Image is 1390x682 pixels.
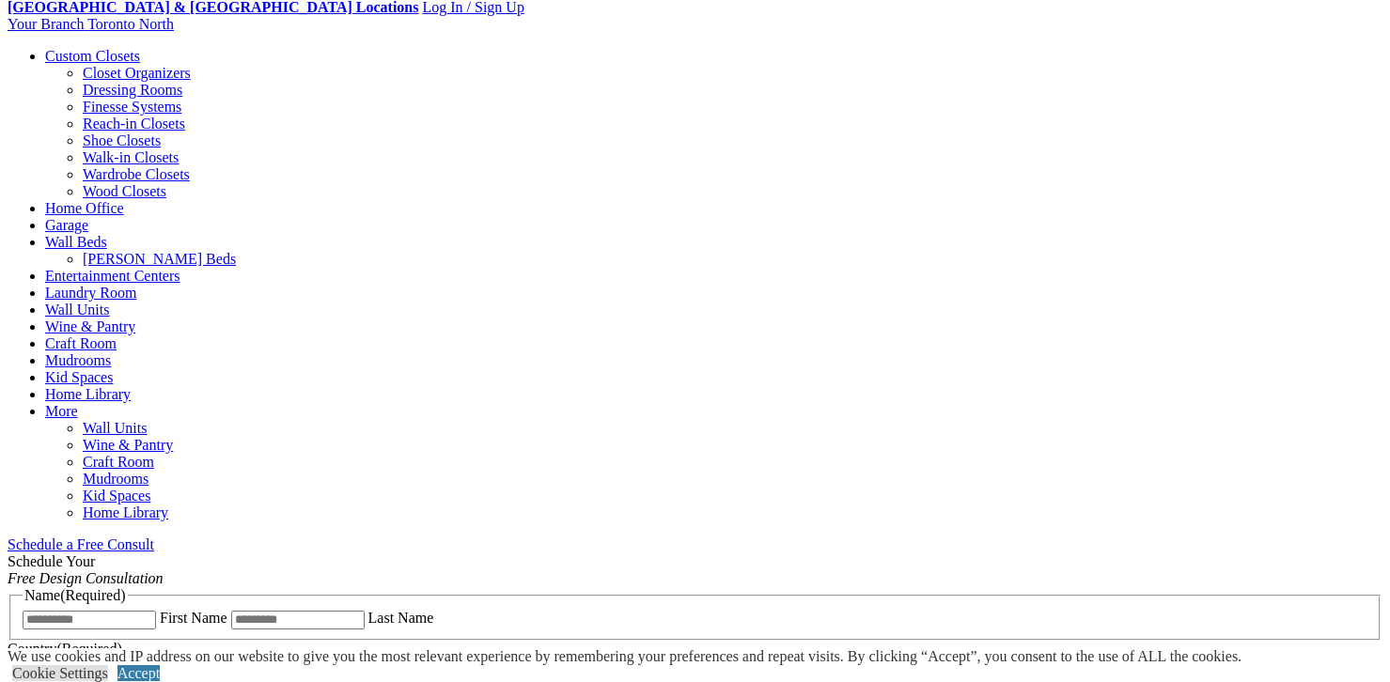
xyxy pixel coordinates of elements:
a: Kid Spaces [45,369,113,385]
label: Country [8,641,122,657]
a: Walk-in Closets [83,149,179,165]
a: Wall Units [45,302,109,318]
a: Closet Organizers [83,65,191,81]
a: Craft Room [83,454,154,470]
a: Cookie Settings [12,665,108,681]
a: Home Library [83,504,168,520]
label: First Name [160,610,227,626]
a: Wine & Pantry [83,437,173,453]
div: We use cookies and IP address on our website to give you the most relevant experience by remember... [8,648,1242,665]
a: Entertainment Centers [45,268,180,284]
a: Wood Closets [83,183,166,199]
a: Garage [45,217,88,233]
span: (Required) [56,641,121,657]
a: Kid Spaces [83,488,150,504]
a: Mudrooms [45,352,111,368]
legend: Name [23,587,128,604]
a: Wardrobe Closets [83,166,190,182]
a: Your Branch Toronto North [8,16,174,32]
span: Your Branch [8,16,84,32]
a: Laundry Room [45,285,136,301]
a: Shoe Closets [83,132,161,148]
span: Toronto North [87,16,174,32]
a: [PERSON_NAME] Beds [83,251,236,267]
a: Schedule a Free Consult (opens a dropdown menu) [8,536,154,552]
a: Custom Closets [45,48,140,64]
a: Accept [117,665,160,681]
a: Home Library [45,386,131,402]
span: (Required) [60,587,125,603]
a: Home Office [45,200,124,216]
a: Wall Beds [45,234,107,250]
a: Wall Units [83,420,147,436]
label: Last Name [368,610,434,626]
a: Wine & Pantry [45,318,135,334]
a: More menu text will display only on big screen [45,403,78,419]
a: Mudrooms [83,471,148,487]
a: Dressing Rooms [83,82,182,98]
em: Free Design Consultation [8,570,164,586]
a: Reach-in Closets [83,116,185,132]
span: Schedule Your [8,553,164,586]
a: Craft Room [45,335,117,351]
a: Finesse Systems [83,99,181,115]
